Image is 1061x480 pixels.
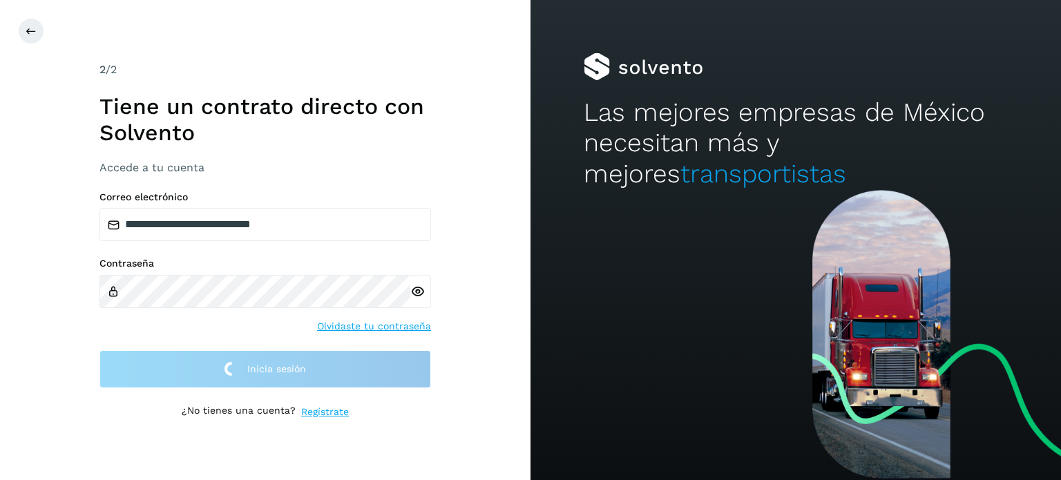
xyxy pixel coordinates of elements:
a: Olvidaste tu contraseña [317,319,431,334]
label: Correo electrónico [99,191,431,203]
label: Contraseña [99,258,431,269]
span: Inicia sesión [247,364,306,374]
a: Regístrate [301,405,349,419]
span: transportistas [680,159,846,189]
div: /2 [99,61,431,78]
h3: Accede a tu cuenta [99,161,431,174]
p: ¿No tienes una cuenta? [182,405,296,419]
span: 2 [99,63,106,76]
h1: Tiene un contrato directo con Solvento [99,93,431,146]
button: Inicia sesión [99,350,431,388]
h2: Las mejores empresas de México necesitan más y mejores [584,97,1008,189]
